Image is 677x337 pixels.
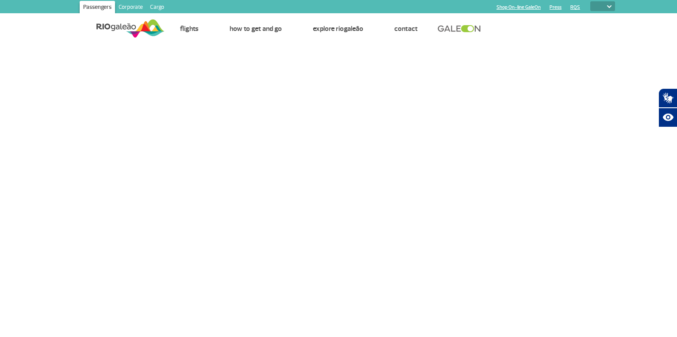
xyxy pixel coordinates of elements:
[496,4,541,10] a: Shop On-line GaleOn
[550,4,562,10] a: Press
[180,24,199,33] a: Flights
[313,24,363,33] a: Explore RIOgaleão
[658,108,677,127] button: Abrir recursos assistivos.
[146,1,168,15] a: Cargo
[80,1,115,15] a: Passengers
[115,1,146,15] a: Corporate
[658,88,677,108] button: Abrir tradutor de língua de sinais.
[230,24,282,33] a: How to get and go
[394,24,418,33] a: Contact
[570,4,580,10] a: RQS
[658,88,677,127] div: Plugin de acessibilidade da Hand Talk.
